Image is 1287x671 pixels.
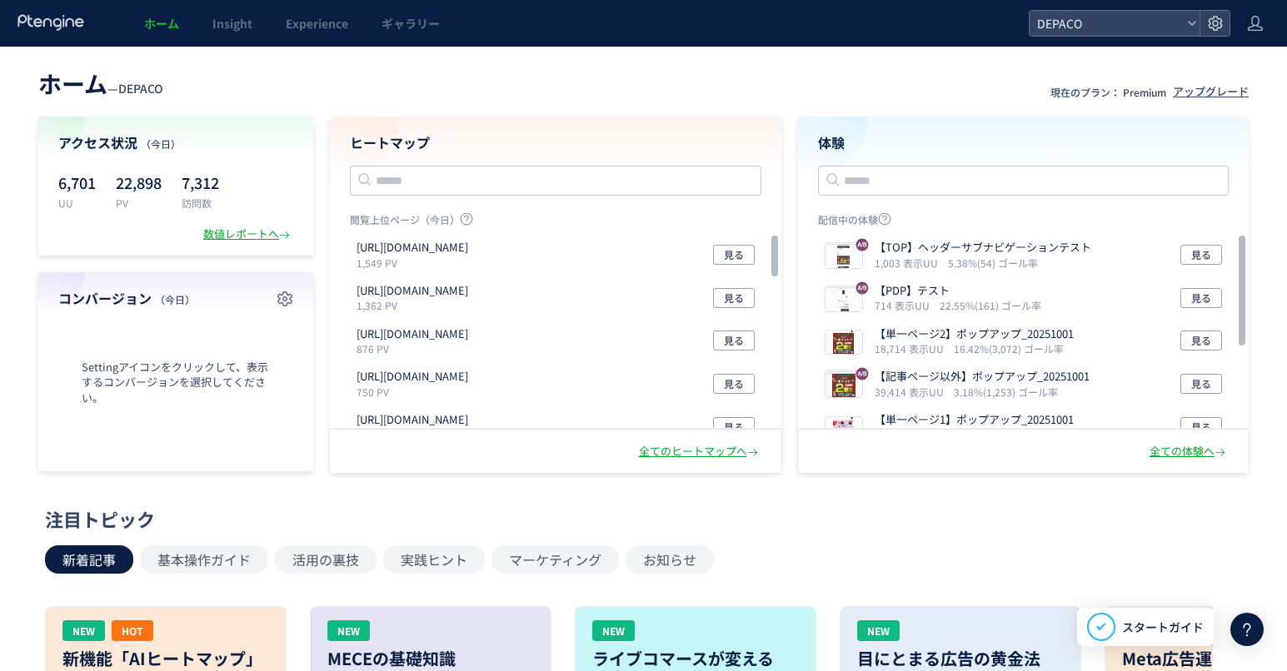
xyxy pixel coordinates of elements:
[875,428,945,442] i: 6,729 表示UU
[212,15,252,32] span: Insight
[713,288,755,308] button: 見る
[875,283,1035,299] p: 【PDP】テスト
[713,374,755,394] button: 見る
[826,374,862,397] img: efb613e78dd385384c17f0edc23d335a1759280285655.png
[182,169,219,196] p: 7,312
[1191,331,1211,350] span: 見る
[350,133,761,152] h4: ヒートマップ
[724,417,744,437] span: 見る
[818,133,1230,152] h4: 体験
[383,545,485,574] button: 実践ヒント
[45,506,1234,532] div: 注目トピック
[875,298,936,312] i: 714 表示UU
[1180,288,1222,308] button: 見る
[1150,444,1229,460] div: 全ての体験へ
[875,240,1091,256] p: 【TOP】ヘッダーサブナビゲーションテスト
[826,245,862,268] img: 6c860eb7488cc51f641869b75320fc551759735454111.jpeg
[826,288,862,311] img: c513e7d9b251eb435c695b29973e1f3f1753750925059.jpeg
[713,331,755,350] button: 見る
[1191,245,1211,265] span: 見る
[144,15,179,32] span: ホーム
[140,545,268,574] button: 基本操作ガイド
[724,331,744,350] span: 見る
[1122,619,1204,636] span: スタートガイド
[592,620,635,641] div: NEW
[118,80,163,97] span: DEPACO
[875,369,1090,385] p: 【記事ページ以外】ポップアップ_20251001
[357,298,475,312] p: 1,362 PV
[357,341,475,355] p: 876 PV
[1173,84,1249,100] div: アップグレード
[116,196,162,210] p: PV
[182,196,219,210] p: 訪問数
[875,412,1074,428] p: 【単一ページ1】ポップアップ_20251001
[58,169,96,196] p: 6,701
[948,256,1038,270] i: 5.38%(54) ゴール率
[1191,288,1211,308] span: 見る
[875,326,1074,342] p: 【単一ページ2】ポップアップ_20251001
[38,67,163,100] div: —
[58,196,96,210] p: UU
[826,417,862,440] img: f6e69b6bd3cd615202c0588b3497190f1759281533500.png
[818,212,1230,233] p: 配信中の体験
[116,169,162,196] p: 22,898
[1180,245,1222,265] button: 見る
[38,67,107,100] span: ホーム
[724,374,744,394] span: 見る
[112,620,153,641] div: HOT
[948,428,1058,442] i: 27.81%(1,871) ゴール率
[357,385,475,399] p: 750 PV
[954,341,1064,355] i: 16.42%(3,072) ゴール率
[1191,374,1211,394] span: 見る
[357,283,468,299] p: https://depaco.daimaru-matsuzakaya.jp/shop/goods/search.aspx
[626,545,714,574] button: お知らせ
[857,620,900,641] div: NEW
[491,545,619,574] button: マーケティング
[58,360,293,406] span: Settingアイコンをクリックして、表示するコンバージョンを選択してください。
[382,15,440,32] span: ギャラリー
[1191,417,1211,437] span: 見る
[357,412,468,428] p: https://depaco.daimaru-matsuzakaya.jp/articles/list/b250924b
[45,545,133,574] button: 新着記事
[357,369,468,385] p: https://depaco.daimaru-matsuzakaya.jp/articles/list/b220225a
[357,240,468,256] p: https://depaco.daimaru-matsuzakaya.jp/shop/default.aspx
[713,417,755,437] button: 見る
[724,245,744,265] span: 見る
[357,326,468,342] p: https://depaco.daimaru-matsuzakaya.jp/shop/pages/specialedition-holidaycollection.aspx
[1180,417,1222,437] button: 見る
[1180,331,1222,350] button: 見る
[875,256,945,270] i: 1,003 表示UU
[1180,374,1222,394] button: 見る
[275,545,377,574] button: 活用の裏技
[875,385,950,399] i: 39,414 表示UU
[141,137,181,151] span: （今日）
[940,298,1041,312] i: 22.55%(161) ゴール率
[203,226,293,242] div: 数値レポートへ
[875,341,950,355] i: 18,714 表示UU
[954,385,1058,399] i: 3.18%(1,253) ゴール率
[357,428,475,442] p: 691 PV
[327,620,370,641] div: NEW
[58,289,293,308] h4: コンバージョン
[1032,11,1180,36] span: DEPACO
[826,331,862,354] img: 4ae5c2bb8e7d63de4086b9f867a48d141759281735374.png
[724,288,744,308] span: 見る
[350,212,761,233] p: 閲覧上位ページ（今日）
[155,292,195,306] span: （今日）
[357,256,475,270] p: 1,549 PV
[1050,85,1166,99] p: 現在のプラン： Premium
[58,133,293,152] h4: アクセス状況
[286,15,348,32] span: Experience
[639,444,761,460] div: 全てのヒートマップへ
[62,620,105,641] div: NEW
[713,245,755,265] button: 見る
